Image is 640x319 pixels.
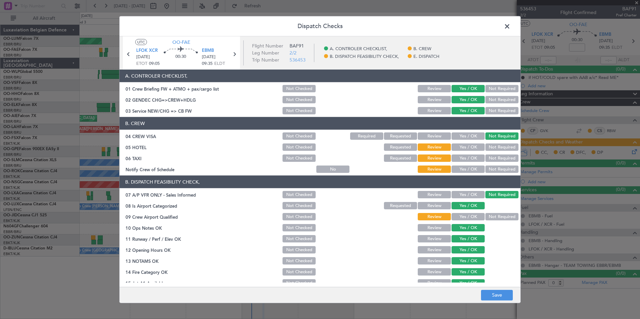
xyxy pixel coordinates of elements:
[485,96,518,103] button: Not Required
[485,191,518,198] button: Not Required
[485,107,518,114] button: Not Required
[119,16,521,36] header: Dispatch Checks
[485,132,518,140] button: Not Required
[485,143,518,151] button: Not Required
[485,166,518,173] button: Not Required
[485,213,518,220] button: Not Required
[485,154,518,162] button: Not Required
[485,85,518,92] button: Not Required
